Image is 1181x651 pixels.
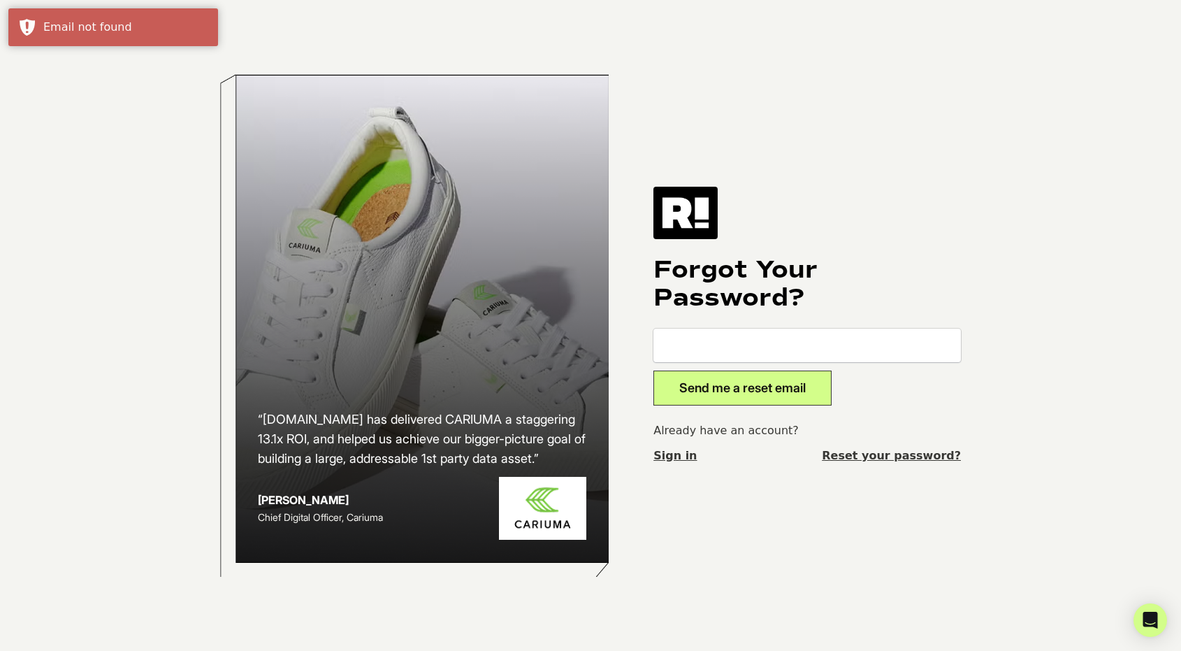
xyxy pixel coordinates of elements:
[822,448,961,464] a: Reset your password?
[499,477,586,541] img: Cariuma
[653,448,697,464] a: Sign in
[653,256,961,312] h1: Forgot Your Password?
[43,19,208,36] div: Email not found
[653,187,718,238] img: Retention.com
[653,371,832,406] button: Send me a reset email
[653,422,961,439] p: Already have an account?
[1133,603,1167,637] div: Open Intercom Messenger
[258,493,349,507] strong: [PERSON_NAME]
[258,511,383,523] span: Chief Digital Officer, Cariuma
[258,410,586,468] h2: “[DOMAIN_NAME] has delivered CARIUMA a staggering 13.1x ROI, and helped us achieve our bigger-pic...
